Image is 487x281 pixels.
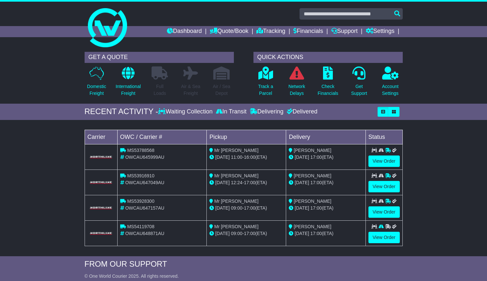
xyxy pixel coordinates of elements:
p: Network Delays [288,83,305,97]
span: [DATE] [295,205,309,211]
a: Quote/Book [210,26,248,37]
span: OWCAU648871AU [125,231,164,236]
div: (ETA) [289,154,363,161]
span: MS54119708 [127,224,154,229]
span: MS53928300 [127,199,154,204]
div: In Transit [214,108,248,115]
span: [DATE] [295,180,309,185]
img: GetCarrierServiceLogo [89,181,113,185]
p: Track a Parcel [258,83,273,97]
span: [DATE] [215,155,230,160]
a: View Order [368,155,400,167]
div: - (ETA) [209,230,283,237]
span: 17:00 [310,180,322,185]
a: View Order [368,232,400,243]
a: AccountSettings [382,66,399,100]
a: View Order [368,181,400,192]
p: Full Loads [152,83,168,97]
a: Dashboard [167,26,202,37]
span: [DATE] [215,205,230,211]
a: Tracking [256,26,285,37]
span: 17:00 [244,231,255,236]
a: Financials [293,26,323,37]
span: 09:00 [231,231,242,236]
span: OWCAU645999AU [125,155,164,160]
span: MS53916910 [127,173,154,178]
img: GetCarrierServiceLogo [89,155,113,159]
div: Delivered [285,108,317,115]
td: Status [365,130,402,144]
span: 17:00 [310,155,322,160]
a: InternationalFreight [115,66,141,100]
div: FROM OUR SUPPORT [85,259,403,269]
span: [PERSON_NAME] [294,173,331,178]
span: 17:00 [310,205,322,211]
img: GetCarrierServiceLogo [89,231,113,235]
span: [DATE] [295,155,309,160]
span: 17:00 [244,180,255,185]
a: GetSupport [351,66,367,100]
span: 09:00 [231,205,242,211]
span: OWCAU647049AU [125,180,164,185]
span: 16:00 [244,155,255,160]
span: Mr [PERSON_NAME] [214,173,258,178]
div: (ETA) [289,205,363,212]
span: 17:00 [310,231,322,236]
span: Mr [PERSON_NAME] [214,224,258,229]
span: [DATE] [215,180,230,185]
div: QUICK ACTIONS [253,52,403,63]
td: Pickup [207,130,286,144]
span: 17:00 [244,205,255,211]
p: Domestic Freight [87,83,106,97]
div: Delivering [248,108,285,115]
p: International Freight [116,83,141,97]
div: (ETA) [289,230,363,237]
p: Air & Sea Freight [181,83,200,97]
td: Carrier [85,130,117,144]
a: Support [331,26,358,37]
a: View Order [368,206,400,218]
span: OWCAU647157AU [125,205,164,211]
p: Check Financials [318,83,338,97]
span: Mr [PERSON_NAME] [214,148,258,153]
div: - (ETA) [209,179,283,186]
div: Waiting Collection [158,108,214,115]
span: 12:24 [231,180,242,185]
span: Mr [PERSON_NAME] [214,199,258,204]
a: NetworkDelays [288,66,305,100]
div: RECENT ACTIVITY - [85,107,158,116]
td: OWC / Carrier # [117,130,207,144]
span: MS53788568 [127,148,154,153]
p: Account Settings [382,83,399,97]
p: Air / Sea Depot [213,83,230,97]
a: Settings [366,26,395,37]
a: DomesticFreight [87,66,106,100]
div: (ETA) [289,179,363,186]
td: Delivery [286,130,365,144]
span: [DATE] [295,231,309,236]
img: GetCarrierServiceLogo [89,206,113,210]
div: - (ETA) [209,205,283,212]
p: Get Support [351,83,367,97]
span: [PERSON_NAME] [294,148,331,153]
span: 11:00 [231,155,242,160]
span: [PERSON_NAME] [294,199,331,204]
span: [PERSON_NAME] [294,224,331,229]
div: - (ETA) [209,154,283,161]
div: GET A QUOTE [85,52,234,63]
span: [DATE] [215,231,230,236]
a: CheckFinancials [317,66,339,100]
span: © One World Courier 2025. All rights reserved. [85,274,179,279]
a: Track aParcel [258,66,273,100]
